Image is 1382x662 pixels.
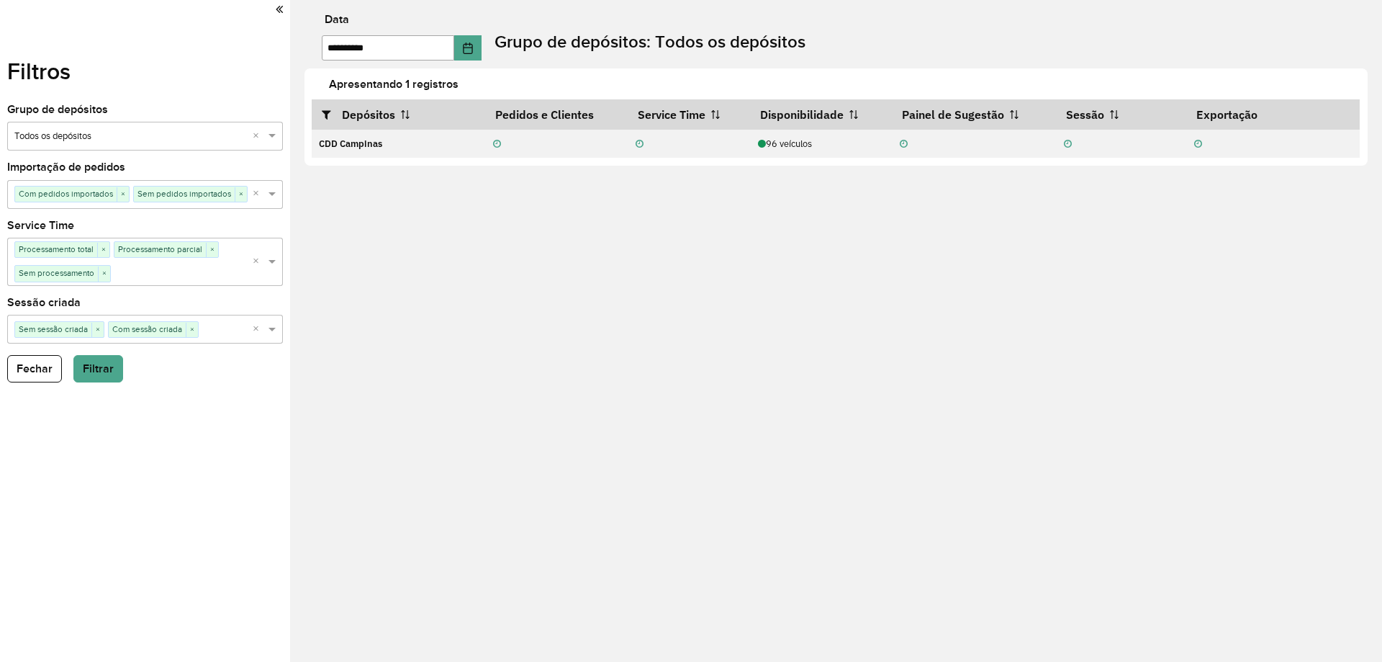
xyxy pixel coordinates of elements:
i: Não realizada [1064,140,1072,149]
button: Choose Date [454,35,482,61]
label: Grupo de depósitos [7,101,108,118]
th: Service Time [628,99,750,130]
label: Data [325,11,349,28]
label: Grupo de depósitos: Todos os depósitos [494,29,805,55]
strong: CDD Campinas [319,138,382,150]
span: × [91,323,104,337]
span: × [117,187,129,202]
i: Não realizada [493,140,501,149]
i: Não realizada [636,140,643,149]
span: Clear all [253,254,265,269]
label: Service Time [7,217,74,234]
span: Sem sessão criada [15,322,91,336]
label: Filtros [7,54,71,89]
span: × [206,243,218,257]
button: Fechar [7,355,62,383]
th: Painel de Sugestão [893,99,1057,130]
th: Disponibilidade [751,99,893,130]
i: Não realizada [1194,140,1202,149]
i: Não realizada [900,140,908,149]
span: Clear all [253,129,265,144]
span: Sem processamento [15,266,98,280]
span: Com pedidos importados [15,187,117,201]
div: 96 veículos [758,137,885,151]
span: Com sessão criada [109,322,186,336]
label: Sessão criada [7,294,81,311]
span: Processamento parcial [114,242,206,256]
th: Sessão [1057,99,1187,130]
label: Importação de pedidos [7,158,125,176]
span: Sem pedidos importados [134,187,235,201]
span: × [97,243,109,257]
span: Clear all [253,322,265,337]
button: Filtrar [73,355,123,383]
span: × [235,187,247,202]
span: Clear all [253,187,265,202]
i: Abrir/fechar filtros [322,109,342,120]
th: Depósitos [312,99,485,130]
th: Exportação [1186,99,1360,130]
span: Processamento total [15,242,97,256]
span: × [186,323,198,337]
th: Pedidos e Clientes [485,99,628,130]
span: × [98,267,110,281]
